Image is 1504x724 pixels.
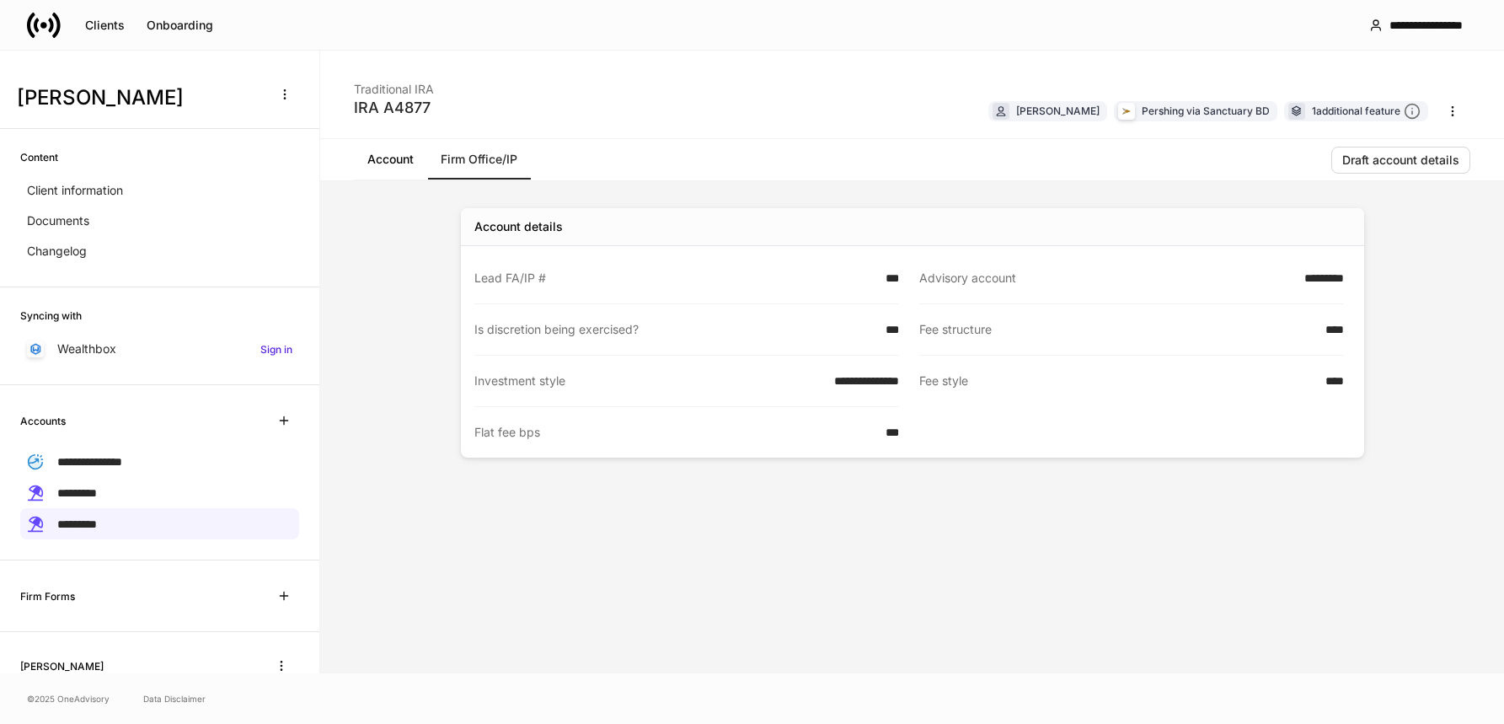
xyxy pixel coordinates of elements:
div: Flat fee bps [474,424,875,441]
div: IRA A4877 [354,98,434,118]
div: Fee style [919,373,1315,390]
a: Changelog [20,236,299,266]
button: Draft account details [1331,147,1470,174]
div: Investment style [474,373,824,389]
h6: Accounts [20,413,66,429]
div: Is discretion being exercised? [474,321,875,338]
h6: Content [20,149,58,165]
button: Onboarding [136,12,224,39]
div: Draft account details [1342,154,1459,166]
button: Clients [74,12,136,39]
a: Account [354,139,427,180]
div: 1 additional feature [1312,103,1421,121]
span: © 2025 OneAdvisory [27,692,110,705]
div: Traditional IRA [354,71,434,98]
p: Documents [27,212,89,229]
div: Account details [474,218,563,235]
a: Documents [20,206,299,236]
h3: [PERSON_NAME] [17,84,260,111]
a: Client information [20,175,299,206]
div: Fee structure [919,321,1315,338]
a: WealthboxSign in [20,334,299,364]
h6: Firm Forms [20,588,75,604]
h6: Sign in [260,341,292,357]
h6: Syncing with [20,308,82,324]
h6: [PERSON_NAME] [20,658,104,674]
p: Wealthbox [57,341,116,357]
a: Firm Office/IP [427,139,531,180]
div: Lead FA/IP # [474,270,875,287]
div: [PERSON_NAME] [1016,103,1100,119]
a: Data Disclaimer [143,692,206,705]
div: Pershing via Sanctuary BD [1142,103,1270,119]
div: Onboarding [147,19,213,31]
p: Changelog [27,243,87,260]
div: Clients [85,19,125,31]
div: Advisory account [919,270,1294,287]
p: Client information [27,182,123,199]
